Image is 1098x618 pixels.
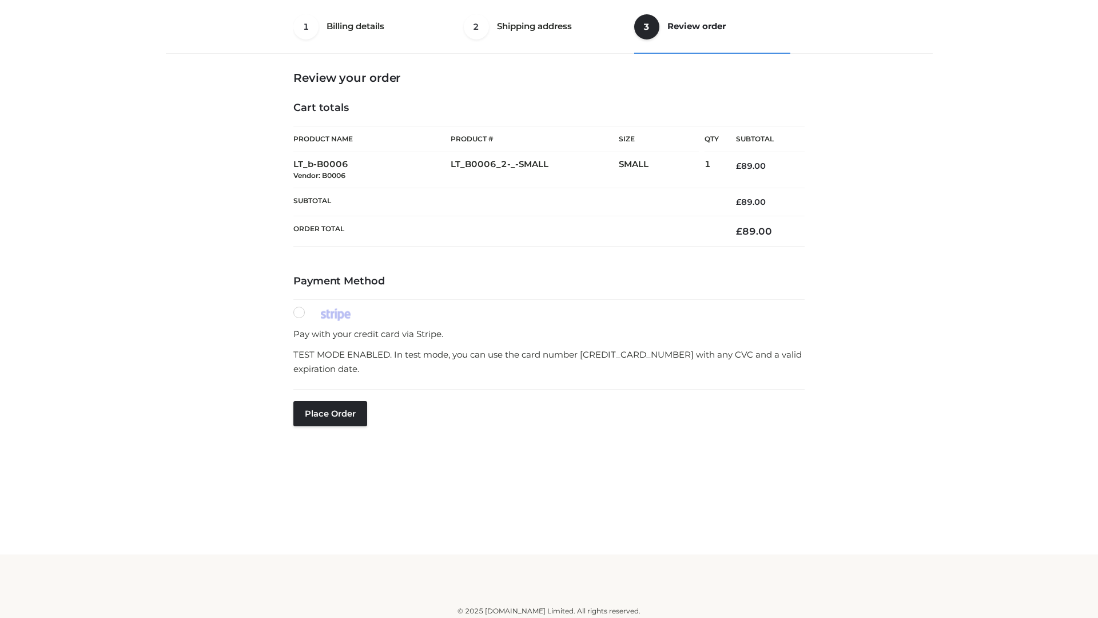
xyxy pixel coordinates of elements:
[293,171,345,180] small: Vendor: B0006
[705,152,719,188] td: 1
[293,275,805,288] h4: Payment Method
[293,401,367,426] button: Place order
[293,188,719,216] th: Subtotal
[170,605,928,617] div: © 2025 [DOMAIN_NAME] Limited. All rights reserved.
[736,161,766,171] bdi: 89.00
[736,225,772,237] bdi: 89.00
[705,126,719,152] th: Qty
[451,126,619,152] th: Product #
[736,197,766,207] bdi: 89.00
[451,152,619,188] td: LT_B0006_2-_-SMALL
[736,225,742,237] span: £
[719,126,805,152] th: Subtotal
[619,126,699,152] th: Size
[293,71,805,85] h3: Review your order
[736,161,741,171] span: £
[293,327,805,342] p: Pay with your credit card via Stripe.
[293,152,451,188] td: LT_b-B0006
[619,152,705,188] td: SMALL
[736,197,741,207] span: £
[293,102,805,114] h4: Cart totals
[293,347,805,377] p: TEST MODE ENABLED. In test mode, you can use the card number [CREDIT_CARD_NUMBER] with any CVC an...
[293,216,719,247] th: Order Total
[293,126,451,152] th: Product Name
